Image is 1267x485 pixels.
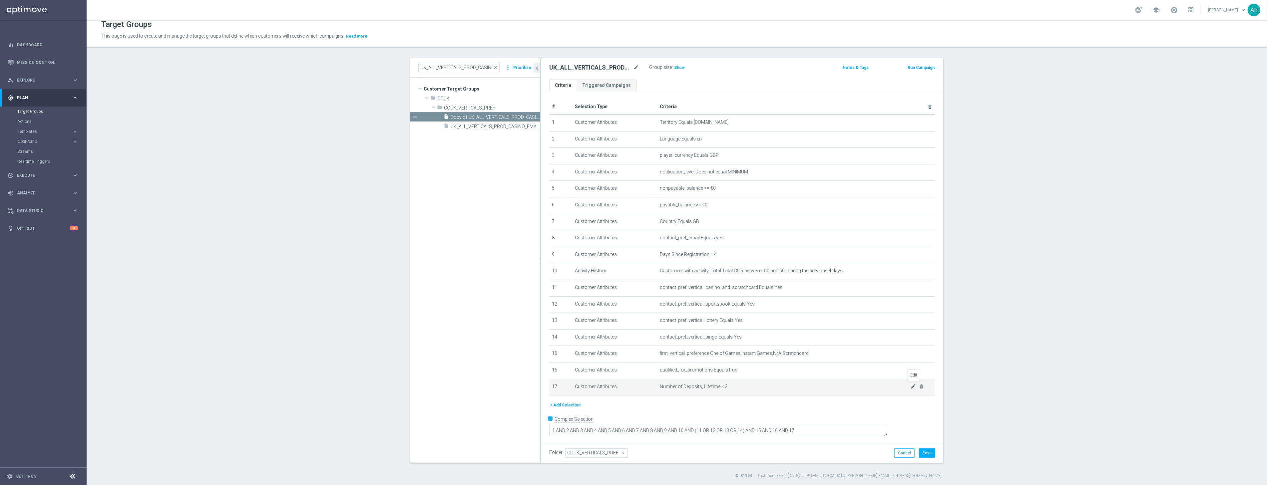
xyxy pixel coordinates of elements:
td: Customer Attributes [573,197,657,214]
td: Customer Attributes [573,247,657,263]
td: 8 [549,230,573,247]
span: Criteria [660,104,677,109]
td: 10 [549,263,573,280]
button: play_circle_outline Execute keyboard_arrow_right [7,173,79,178]
td: 4 [549,164,573,181]
td: Customer Attributes [573,296,657,313]
td: Customer Attributes [573,280,657,296]
td: 9 [549,247,573,263]
div: Templates [17,126,86,136]
span: COUK [437,96,540,102]
span: Customers with activity, Total Total GGR between -50 and 50 , during the previous 4 days [660,268,843,274]
span: Copy of UK_ALL_VERTICALS_PROD_CASINO_EMAIL_ONB_D4_100PCT_BONUS_BONUS_1DEP [451,115,540,120]
i: insert_drive_file [444,114,449,121]
span: UK_ALL_VERTICALS_PROD_CASINO_EMAIL_ONB_D4_100PCT_BONUS_BONUS_1DEP [451,124,540,129]
div: Explore [8,77,72,83]
span: Number of Deposits, Lifetime < 2 [660,384,911,389]
span: COUK_VERTICALS_PREF [444,105,540,111]
div: Mission Control [8,54,78,71]
button: equalizer Dashboard [7,42,79,48]
div: Analyze [8,190,72,196]
i: keyboard_arrow_right [72,190,78,196]
i: delete_forever [927,104,933,110]
i: settings [7,473,13,479]
i: chevron_left [534,65,540,71]
td: Customer Attributes [573,164,657,181]
span: Language Equals en [660,136,702,142]
div: track_changes Analyze keyboard_arrow_right [7,190,79,196]
span: Country Equals GB [660,219,699,224]
span: OptiPromo [18,139,65,143]
a: Criteria [549,80,577,91]
td: Customer Attributes [573,379,657,395]
i: gps_fixed [8,95,14,101]
span: Templates [18,129,65,133]
button: Save [919,448,935,458]
div: OptiPromo keyboard_arrow_right [17,139,79,144]
i: play_circle_outline [8,172,14,178]
button: Data Studio keyboard_arrow_right [7,208,79,213]
td: Customer Attributes [573,214,657,230]
i: equalizer [8,42,14,48]
div: Realtime Triggers [17,156,86,166]
td: Customer Attributes [573,181,657,197]
span: contact_pref_vertical_lottery Equals Yes [660,318,743,323]
td: Customer Attributes [573,131,657,148]
input: Quick find group or folder [418,63,500,72]
a: Realtime Triggers [17,159,69,164]
button: Notes & Tags [842,64,869,71]
label: Folder [549,450,563,455]
i: mode_edit [633,64,639,72]
td: Customer Attributes [573,346,657,363]
button: Cancel [894,448,915,458]
i: insert_drive_file [444,123,449,131]
span: contact_pref_email Equals yes [660,235,724,241]
div: Streams [17,146,86,156]
a: [PERSON_NAME]keyboard_arrow_down [1207,5,1248,15]
td: Activity History [573,263,657,280]
span: qualified_for_promotions Equals true [660,367,737,373]
span: contact_pref_vertical_bingo Equals Yes [660,334,742,340]
td: 11 [549,280,573,296]
td: 12 [549,296,573,313]
a: Mission Control [17,54,78,71]
span: Execute [17,173,72,177]
button: Run Campaign [907,64,935,71]
span: nonpayable_balance >= €0 [660,185,716,191]
a: Settings [16,474,36,478]
i: keyboard_arrow_right [72,128,78,135]
button: Prioritize [512,63,532,72]
span: school [1152,6,1160,14]
td: 14 [549,329,573,346]
i: keyboard_arrow_right [72,95,78,101]
td: Customer Attributes [573,115,657,131]
span: contact_pref_vertical_casino_and_scratchcard Equals Yes [660,285,783,290]
span: payable_balance >= €0 [660,202,708,208]
td: Customer Attributes [573,329,657,346]
div: Templates keyboard_arrow_right [17,129,79,134]
span: Days Since Registration = 4 [660,252,717,257]
label: Group size [649,65,672,70]
label: ID: 31104 [734,473,752,479]
label: Complex Selection [555,416,594,422]
span: Plan [17,96,72,100]
td: Customer Attributes [573,362,657,379]
span: close [493,65,498,70]
a: Actions [17,119,69,124]
th: # [549,99,573,115]
i: person_search [8,77,14,83]
i: delete_forever [919,384,924,389]
button: person_search Explore keyboard_arrow_right [7,78,79,83]
a: Streams [17,149,69,154]
button: Read more [345,33,368,40]
span: Explore [17,78,72,82]
i: lightbulb [8,225,14,231]
div: AB [1248,4,1260,16]
h1: Target Groups [101,20,152,29]
td: 6 [549,197,573,214]
span: contact_pref_vertical_sportsbook Equals Yes [660,301,755,307]
span: first_vertical_preference One of Games,Instant Games,N/A,Scratchcard [660,351,809,356]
